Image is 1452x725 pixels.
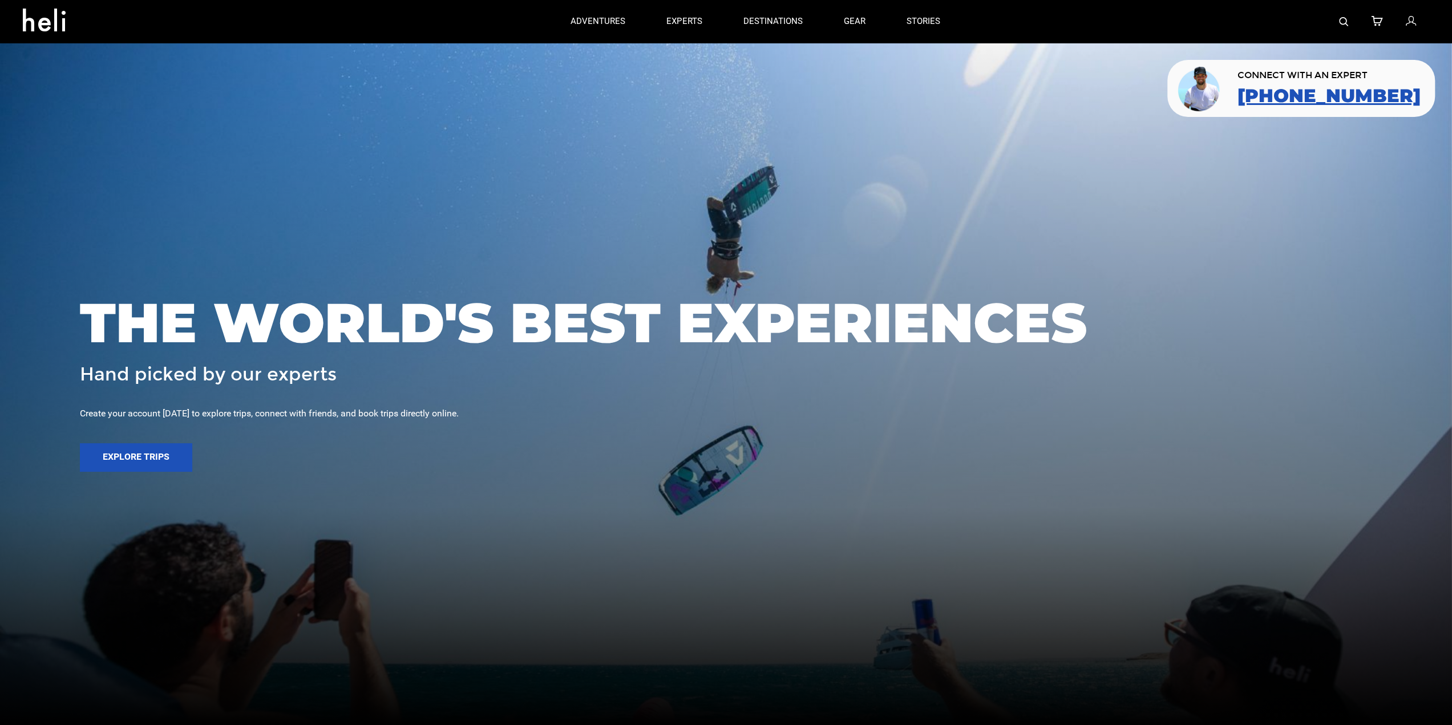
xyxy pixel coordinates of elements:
p: adventures [571,15,625,27]
div: Create your account [DATE] to explore trips, connect with friends, and book trips directly online. [80,407,1372,420]
button: Explore Trips [80,443,192,472]
img: contact our team [1176,64,1223,112]
img: search-bar-icon.svg [1339,17,1348,26]
p: destinations [743,15,802,27]
span: Hand picked by our experts [80,364,337,384]
a: [PHONE_NUMBER] [1237,86,1421,106]
span: CONNECT WITH AN EXPERT [1237,71,1421,80]
span: THE WORLD'S BEST EXPERIENCES [80,293,1087,353]
p: experts [666,15,702,27]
